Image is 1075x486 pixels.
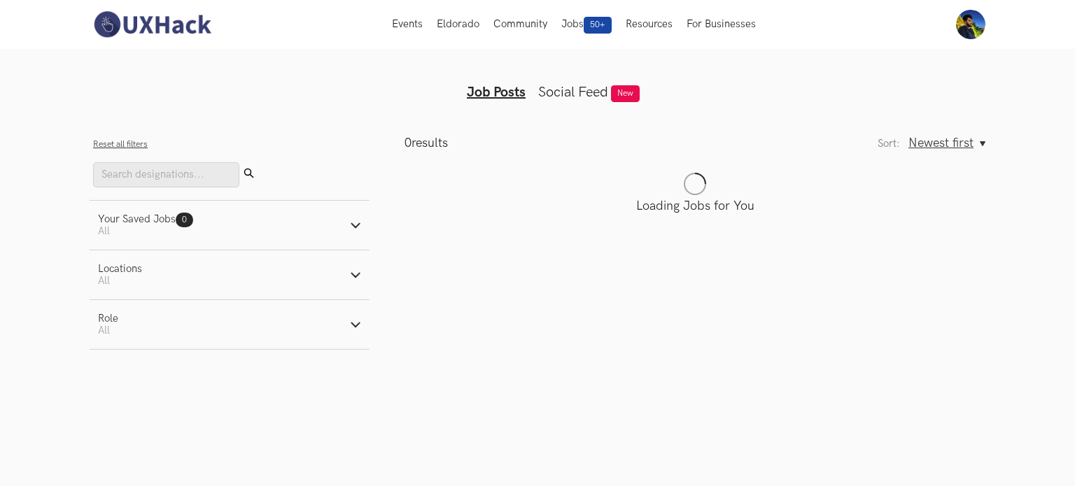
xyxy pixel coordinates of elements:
div: Role [98,313,118,324]
img: Your profile pic [956,10,985,39]
span: Newest first [908,136,974,150]
span: New [611,85,640,102]
span: 0 [405,136,412,150]
label: Sort: [878,138,900,150]
span: 50+ [584,17,612,34]
a: Job Posts [467,84,526,101]
button: Reset all filters [93,139,148,150]
button: RoleAll [90,300,370,349]
span: All [98,324,110,336]
p: results [405,136,448,150]
p: Loading Jobs for You [405,199,985,213]
div: Your Saved Jobs [98,213,193,225]
img: UXHack-logo.png [90,10,214,39]
div: Locations [98,263,142,275]
a: Social Feed [538,84,608,101]
ul: Tabs Interface [269,62,806,101]
button: Your Saved Jobs0 All [90,201,370,250]
input: Search [93,162,239,187]
span: All [98,225,110,237]
span: All [98,275,110,287]
span: 0 [182,215,187,225]
button: Newest first, Sort: [908,136,985,150]
button: LocationsAll [90,250,370,299]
